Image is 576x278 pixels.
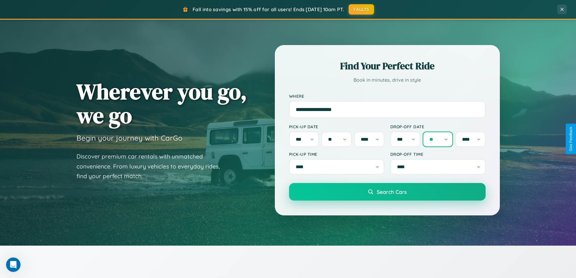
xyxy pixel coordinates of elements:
p: Book in minutes, drive in style [289,76,486,84]
iframe: Intercom live chat [6,257,21,272]
button: Search Cars [289,183,486,201]
label: Drop-off Date [390,124,486,129]
h1: Wherever you go, we go [76,80,247,127]
span: Search Cars [377,188,407,195]
button: FALL15 [349,4,374,15]
label: Where [289,93,486,99]
label: Pick-up Time [289,152,384,157]
div: Give Feedback [569,127,573,151]
h3: Begin your journey with CarGo [76,133,183,142]
h2: Find Your Perfect Ride [289,59,486,73]
label: Pick-up Date [289,124,384,129]
label: Drop-off Time [390,152,486,157]
p: Discover premium car rentals with unmatched convenience. From luxury vehicles to everyday rides, ... [76,152,228,181]
span: Fall into savings with 15% off for all users! Ends [DATE] 10am PT. [193,6,344,12]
